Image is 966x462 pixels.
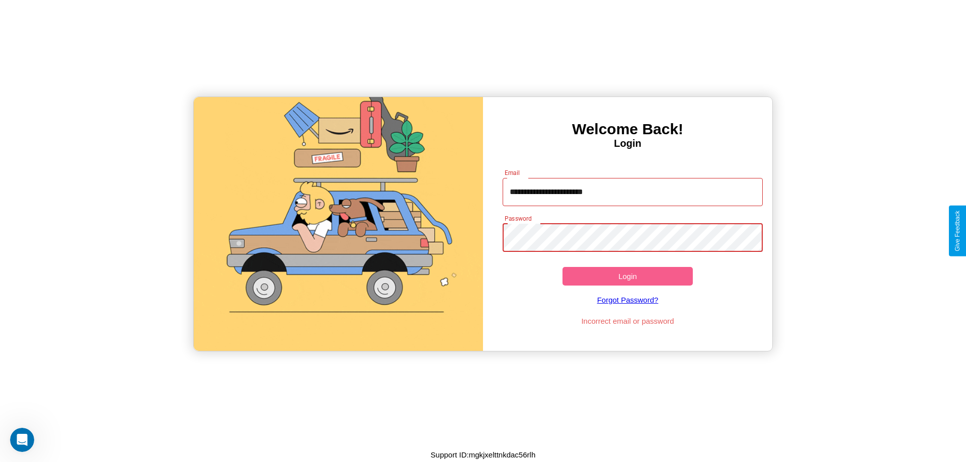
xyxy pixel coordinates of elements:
h4: Login [483,138,772,149]
img: gif [194,97,483,351]
div: Give Feedback [954,211,961,251]
label: Email [505,168,520,177]
iframe: Intercom live chat [10,428,34,452]
label: Password [505,214,531,223]
a: Forgot Password? [498,286,758,314]
p: Incorrect email or password [498,314,758,328]
p: Support ID: mgkjxelttnkdac56rlh [431,448,535,461]
button: Login [562,267,693,286]
h3: Welcome Back! [483,121,772,138]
